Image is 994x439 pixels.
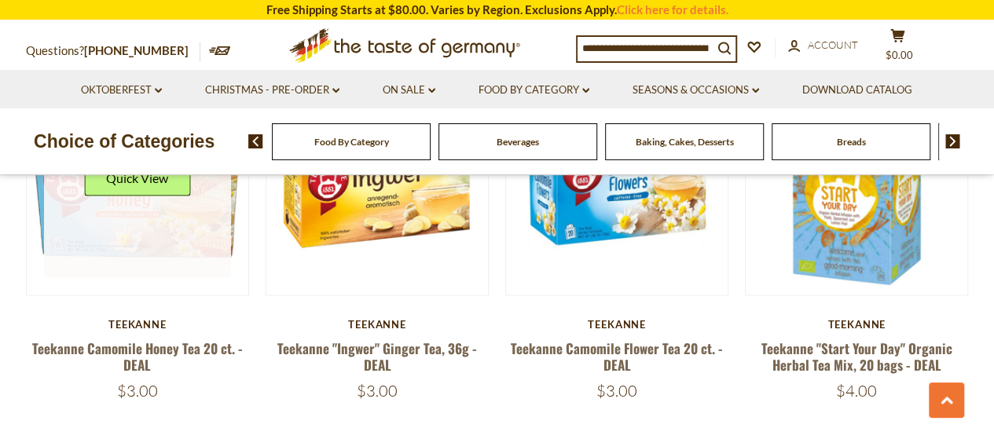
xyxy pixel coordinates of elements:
[875,28,922,68] button: $0.00
[27,73,249,295] img: Teekanne Camomile Honey Tea 20 ct. - DEAL
[26,41,200,61] p: Questions?
[836,380,877,400] span: $4.00
[26,318,250,331] div: Teekanne
[808,38,858,51] span: Account
[266,73,489,295] img: Teekanne "Ingwer" Ginger Tea, 36g - DEAL
[802,82,912,99] a: Download Catalog
[81,82,162,99] a: Oktoberfest
[277,338,477,374] a: Teekanne "Ingwer" Ginger Tea, 36g - DEAL
[511,338,723,374] a: Teekanne Camomile Flower Tea 20 ct. - DEAL
[357,380,398,400] span: $3.00
[117,380,158,400] span: $3.00
[506,73,728,295] img: Teekanne Camomile Flower Tea 20 ct. - DEAL
[761,338,952,374] a: Teekanne "Start Your Day" Organic Herbal Tea Mix, 20 bags - DEAL
[32,338,243,374] a: Teekanne Camomile Honey Tea 20 ct. - DEAL
[383,82,435,99] a: On Sale
[633,82,759,99] a: Seasons & Occasions
[479,82,589,99] a: Food By Category
[746,73,968,295] img: Teekanne "Start Your Day" Organic Herbal Tea Mix, 20 bags - DEAL
[205,82,339,99] a: Christmas - PRE-ORDER
[886,49,913,61] span: $0.00
[497,136,539,148] a: Beverages
[84,43,189,57] a: [PHONE_NUMBER]
[84,160,190,196] button: Quick View
[596,380,637,400] span: $3.00
[314,136,389,148] a: Food By Category
[745,318,969,331] div: Teekanne
[788,37,858,54] a: Account
[505,318,729,331] div: Teekanne
[266,318,490,331] div: Teekanne
[945,134,960,148] img: next arrow
[636,136,734,148] a: Baking, Cakes, Desserts
[248,134,263,148] img: previous arrow
[617,2,728,16] a: Click here for details.
[837,136,866,148] a: Breads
